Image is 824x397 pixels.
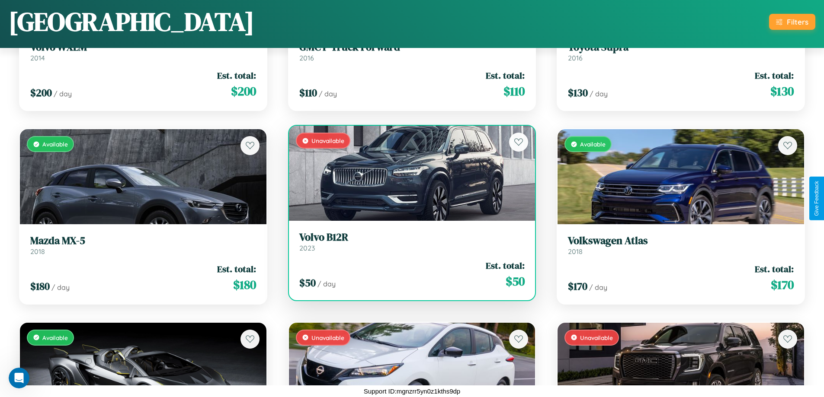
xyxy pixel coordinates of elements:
span: 2018 [568,247,583,256]
span: $ 170 [771,276,794,293]
span: / day [319,89,337,98]
h3: Volvo B12R [299,231,525,244]
span: $ 170 [568,279,587,293]
span: Unavailable [311,334,344,341]
h1: [GEOGRAPHIC_DATA] [9,4,254,39]
a: Mazda MX-52018 [30,235,256,256]
span: 2014 [30,54,45,62]
span: $ 110 [503,83,525,100]
span: Est. total: [217,69,256,82]
span: $ 130 [770,83,794,100]
span: Unavailable [311,137,344,144]
span: 2023 [299,244,315,252]
span: / day [51,283,70,292]
span: Est. total: [755,263,794,275]
span: 2016 [299,54,314,62]
h3: Mazda MX-5 [30,235,256,247]
a: Volvo B12R2023 [299,231,525,252]
span: $ 180 [30,279,50,293]
span: / day [590,89,608,98]
a: Toyota Supra2016 [568,41,794,62]
span: 2016 [568,54,583,62]
div: Give Feedback [814,181,820,216]
span: Available [42,140,68,148]
p: Support ID: mgnzrr5yn0z1kths9dp [364,385,460,397]
span: $ 50 [506,273,525,290]
span: $ 200 [30,86,52,100]
a: Volvo WXLM2014 [30,41,256,62]
div: Filters [787,17,808,26]
span: Unavailable [580,334,613,341]
span: $ 200 [231,83,256,100]
span: Available [42,334,68,341]
span: Est. total: [486,259,525,272]
h3: Volkswagen Atlas [568,235,794,247]
span: Est. total: [486,69,525,82]
iframe: Intercom live chat [9,368,29,388]
span: / day [589,283,607,292]
span: $ 50 [299,276,316,290]
span: 2018 [30,247,45,256]
span: Est. total: [217,263,256,275]
a: Volkswagen Atlas2018 [568,235,794,256]
span: Available [580,140,606,148]
span: Est. total: [755,69,794,82]
span: / day [317,279,336,288]
span: $ 130 [568,86,588,100]
span: $ 110 [299,86,317,100]
span: $ 180 [233,276,256,293]
a: GMC P Truck Forward2016 [299,41,525,62]
button: Filters [769,14,815,30]
span: / day [54,89,72,98]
